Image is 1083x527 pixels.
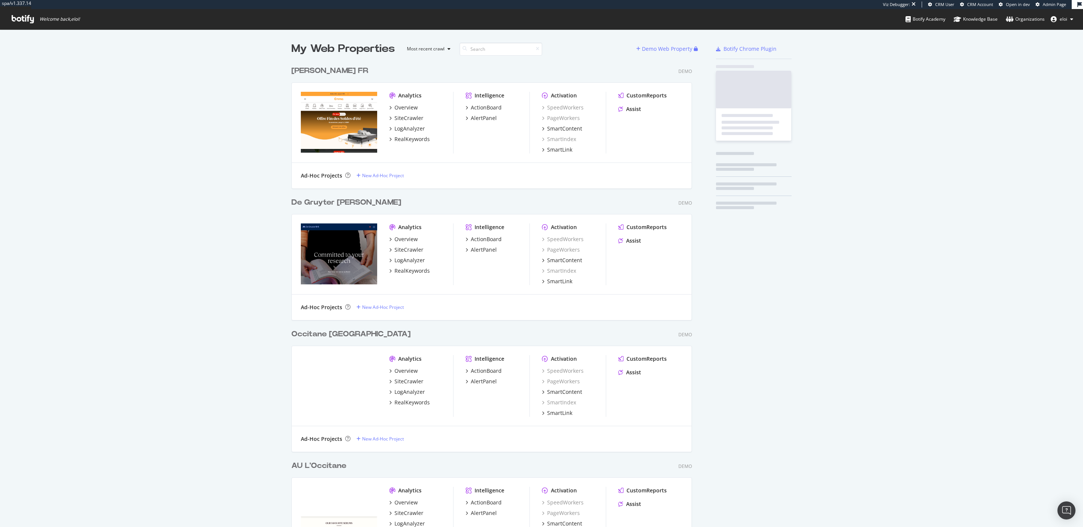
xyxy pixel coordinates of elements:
a: RealKeywords [389,135,430,143]
a: AlertPanel [466,114,497,122]
div: Activation [551,355,577,363]
div: SmartContent [547,125,582,132]
div: Ad-Hoc Projects [301,435,342,443]
a: AU L'Occitane [291,460,349,471]
div: AlertPanel [471,114,497,122]
a: LogAnalyzer [389,388,425,396]
span: Open in dev [1006,2,1030,7]
img: De Gruyter Brill [301,223,377,284]
a: Botify Academy [906,9,945,29]
div: Activation [551,487,577,494]
a: CRM Account [960,2,993,8]
a: PageWorkers [542,378,580,385]
div: Most recent crawl [407,47,444,51]
div: Intelligence [475,487,504,494]
div: Knowledge Base [954,15,998,23]
a: Assist [618,369,641,376]
div: AlertPanel [471,509,497,517]
a: SmartContent [542,257,582,264]
div: Viz Debugger: [883,2,910,8]
a: Botify Chrome Plugin [716,45,777,53]
div: Ad-Hoc Projects [301,304,342,311]
a: SiteCrawler [389,246,423,254]
a: Organizations [1006,9,1045,29]
a: SpeedWorkers [542,104,584,111]
div: SiteCrawler [394,378,423,385]
div: Ad-Hoc Projects [301,172,342,179]
div: CustomReports [626,355,667,363]
a: LogAnalyzer [389,257,425,264]
a: New Ad-Hoc Project [356,172,404,179]
div: SmartLink [547,278,572,285]
a: [PERSON_NAME] FR [291,65,371,76]
a: SiteCrawler [389,114,423,122]
div: Open Intercom Messenger [1057,501,1075,519]
a: CRM User [928,2,954,8]
div: ActionBoard [471,367,502,375]
a: PageWorkers [542,114,580,122]
div: Intelligence [475,223,504,231]
div: LogAnalyzer [394,125,425,132]
div: Demo [678,68,692,74]
div: Analytics [398,487,422,494]
div: Activation [551,92,577,99]
button: eloi [1045,13,1079,25]
div: Overview [394,104,418,111]
div: Botify Chrome Plugin [724,45,777,53]
div: LogAnalyzer [394,388,425,396]
div: SpeedWorkers [542,235,584,243]
a: RealKeywords [389,399,430,406]
a: Open in dev [999,2,1030,8]
a: SmartIndex [542,399,576,406]
a: SiteCrawler [389,378,423,385]
div: Assist [626,500,641,508]
a: Overview [389,235,418,243]
div: Demo Web Property [642,45,692,53]
div: Overview [394,235,418,243]
a: SpeedWorkers [542,367,584,375]
div: AlertPanel [471,378,497,385]
div: Organizations [1006,15,1045,23]
a: PageWorkers [542,246,580,254]
a: SmartIndex [542,267,576,275]
div: Activation [551,223,577,231]
a: ActionBoard [466,235,502,243]
div: My Web Properties [291,41,395,56]
div: Overview [394,367,418,375]
a: SmartIndex [542,135,576,143]
a: Admin Page [1036,2,1066,8]
div: Demo [678,200,692,206]
a: ActionBoard [466,499,502,506]
div: Assist [626,369,641,376]
div: SiteCrawler [394,246,423,254]
a: Overview [389,367,418,375]
a: New Ad-Hoc Project [356,304,404,310]
a: PageWorkers [542,509,580,517]
div: De Gruyter [PERSON_NAME] [291,197,401,208]
div: SiteCrawler [394,114,423,122]
div: RealKeywords [394,135,430,143]
a: AlertPanel [466,378,497,385]
div: ActionBoard [471,499,502,506]
a: Assist [618,105,641,113]
img: L'Occitane NZ [301,355,377,416]
div: ActionBoard [471,235,502,243]
div: New Ad-Hoc Project [362,436,404,442]
div: SmartLink [547,409,572,417]
div: SiteCrawler [394,509,423,517]
div: LogAnalyzer [394,257,425,264]
a: SmartLink [542,278,572,285]
div: SmartContent [547,257,582,264]
a: ActionBoard [466,104,502,111]
a: SpeedWorkers [542,499,584,506]
div: Intelligence [475,355,504,363]
div: Assist [626,105,641,113]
